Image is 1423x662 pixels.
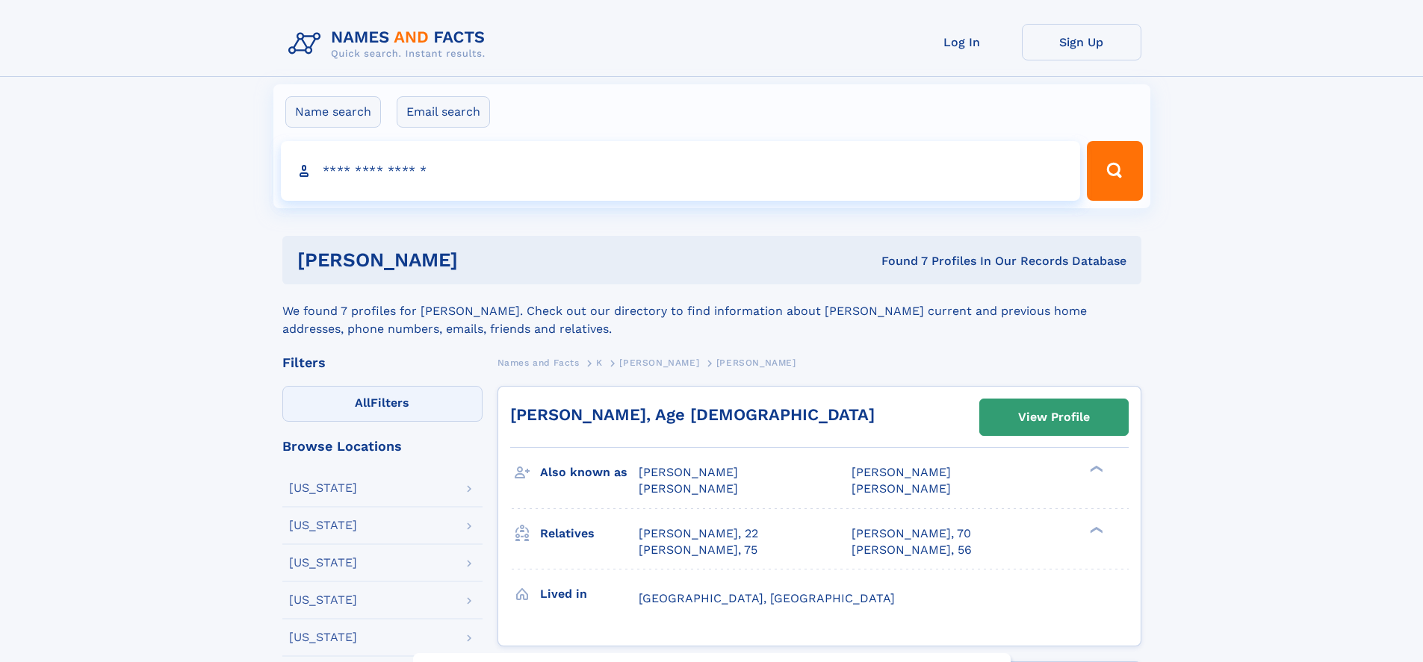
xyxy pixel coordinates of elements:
[1086,525,1104,534] div: ❯
[282,440,483,453] div: Browse Locations
[289,482,357,494] div: [US_STATE]
[619,353,699,372] a: [PERSON_NAME]
[282,284,1141,338] div: We found 7 profiles for [PERSON_NAME]. Check out our directory to find information about [PERSON_...
[639,525,758,542] a: [PERSON_NAME], 22
[282,24,497,64] img: Logo Names and Facts
[540,581,639,607] h3: Lived in
[355,396,371,410] span: All
[397,96,490,128] label: Email search
[669,253,1126,269] div: Found 7 Profiles In Our Records Database
[282,386,483,422] label: Filters
[639,542,757,558] a: [PERSON_NAME], 75
[289,594,357,606] div: [US_STATE]
[282,356,483,369] div: Filters
[639,465,738,479] span: [PERSON_NAME]
[596,357,603,368] span: K
[497,353,580,372] a: Names and Facts
[289,631,357,643] div: [US_STATE]
[596,353,603,372] a: K
[619,357,699,368] span: [PERSON_NAME]
[510,405,875,424] a: [PERSON_NAME], Age [DEMOGRAPHIC_DATA]
[281,141,1081,201] input: search input
[852,525,971,542] a: [PERSON_NAME], 70
[852,465,951,479] span: [PERSON_NAME]
[1018,400,1090,434] div: View Profile
[285,96,381,128] label: Name search
[1022,24,1141,60] a: Sign Up
[902,24,1022,60] a: Log In
[639,481,738,496] span: [PERSON_NAME]
[289,557,357,569] div: [US_STATE]
[297,251,670,269] h1: [PERSON_NAME]
[852,542,972,558] a: [PERSON_NAME], 56
[540,460,639,485] h3: Also known as
[540,521,639,546] h3: Relatives
[980,399,1128,435] a: View Profile
[716,357,796,368] span: [PERSON_NAME]
[852,481,951,496] span: [PERSON_NAME]
[1086,464,1104,474] div: ❯
[289,519,357,531] div: [US_STATE]
[639,591,895,605] span: [GEOGRAPHIC_DATA], [GEOGRAPHIC_DATA]
[1087,141,1142,201] button: Search Button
